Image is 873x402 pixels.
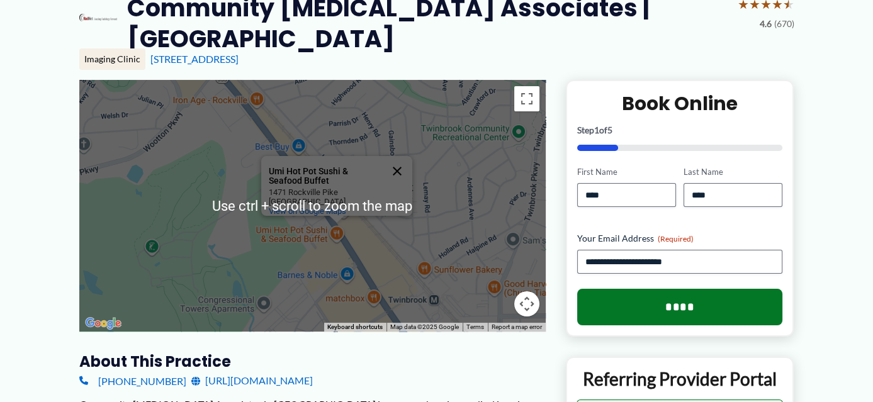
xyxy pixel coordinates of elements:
div: [GEOGRAPHIC_DATA] [269,197,382,206]
label: Last Name [684,166,782,178]
a: Open this area in Google Maps (opens a new window) [82,315,124,332]
button: Keyboard shortcuts [327,323,383,332]
button: Map camera controls [514,291,539,316]
div: 1471 Rockville Pike [269,187,382,197]
button: Toggle fullscreen view [514,86,539,111]
div: Umi Hot Pot Sushi & Seafood Buffet [261,156,412,216]
a: [URL][DOMAIN_NAME] [191,371,313,390]
h2: Book Online [577,91,783,116]
span: 5 [607,125,612,135]
span: (670) [774,16,794,32]
span: Map data ©2025 Google [390,323,459,330]
a: View on Google Maps [269,206,346,216]
a: Terms (opens in new tab) [466,323,484,330]
span: (Required) [658,234,694,243]
h3: About this practice [79,352,546,371]
span: 1 [594,125,599,135]
label: Your Email Address [577,232,783,245]
button: Close [382,156,412,186]
label: First Name [577,166,676,178]
p: Step of [577,126,783,135]
div: Imaging Clinic [79,48,145,70]
p: Referring Provider Portal [577,367,784,390]
span: 4.6 [760,16,772,32]
img: Google [82,315,124,332]
a: [PHONE_NUMBER] [79,371,186,390]
a: [STREET_ADDRESS] [150,53,239,65]
div: Umi Hot Pot Sushi & Seafood Buffet [269,167,382,186]
a: Report a map error [492,323,542,330]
